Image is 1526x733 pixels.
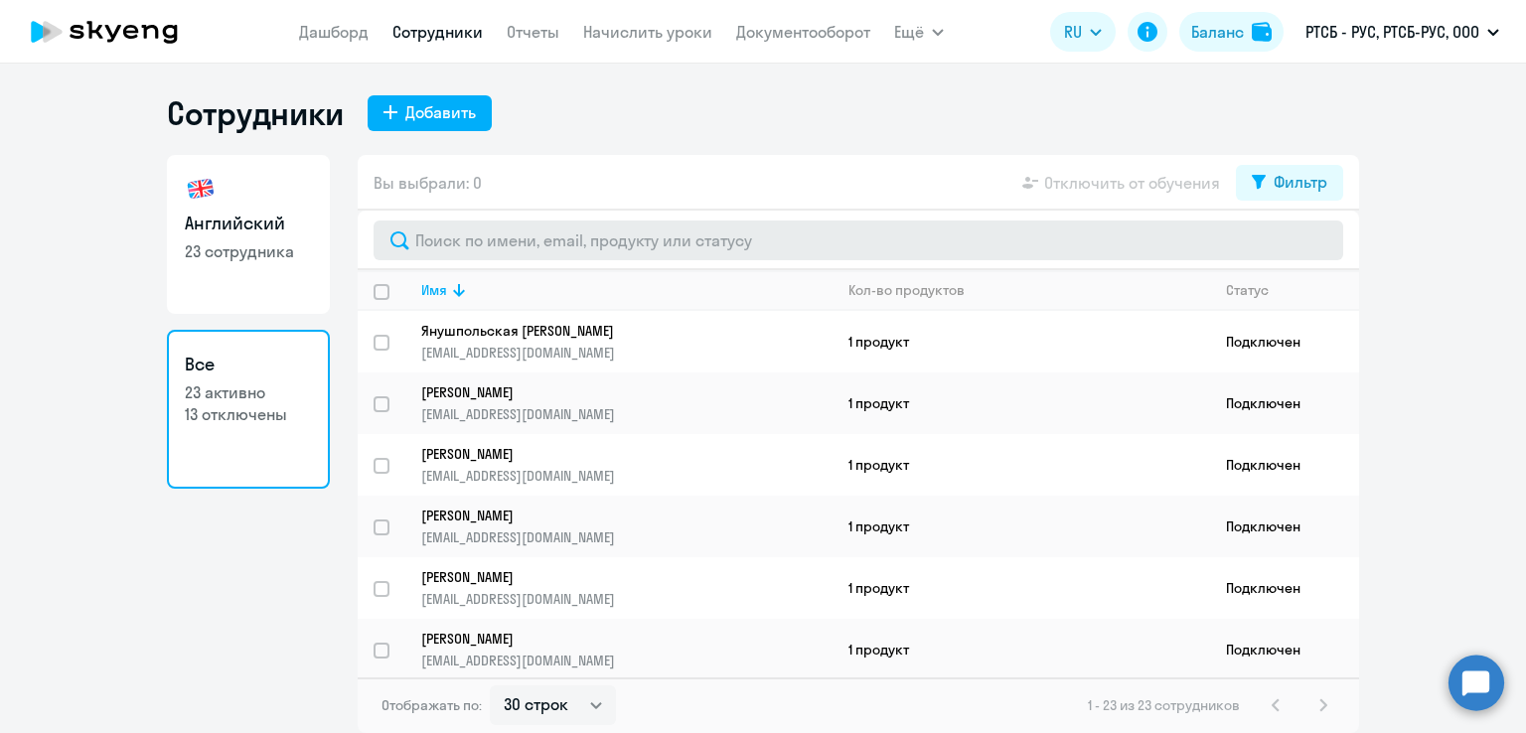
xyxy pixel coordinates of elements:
[1236,165,1343,201] button: Фильтр
[421,568,805,586] p: [PERSON_NAME]
[833,372,1210,434] td: 1 продукт
[421,383,832,423] a: [PERSON_NAME][EMAIL_ADDRESS][DOMAIN_NAME]
[421,344,832,362] p: [EMAIL_ADDRESS][DOMAIN_NAME]
[421,445,805,463] p: [PERSON_NAME]
[185,403,312,425] p: 13 отключены
[583,22,712,42] a: Начислить уроки
[299,22,369,42] a: Дашборд
[1274,170,1327,194] div: Фильтр
[421,281,832,299] div: Имя
[421,467,832,485] p: [EMAIL_ADDRESS][DOMAIN_NAME]
[848,281,965,299] div: Кол-во продуктов
[392,22,483,42] a: Сотрудники
[421,507,805,524] p: [PERSON_NAME]
[1210,372,1359,434] td: Подключен
[1210,557,1359,619] td: Подключен
[1064,20,1082,44] span: RU
[894,12,944,52] button: Ещё
[1226,281,1358,299] div: Статус
[1252,22,1272,42] img: balance
[185,352,312,377] h3: Все
[848,281,1209,299] div: Кол-во продуктов
[1305,20,1479,44] p: РТСБ - РУС, РТСБ-РУС, ООО
[374,171,482,195] span: Вы выбрали: 0
[507,22,559,42] a: Отчеты
[421,568,832,608] a: [PERSON_NAME][EMAIL_ADDRESS][DOMAIN_NAME]
[833,557,1210,619] td: 1 продукт
[1191,20,1244,44] div: Баланс
[1210,619,1359,680] td: Подключен
[421,322,832,362] a: Янушпольская [PERSON_NAME][EMAIL_ADDRESS][DOMAIN_NAME]
[1210,496,1359,557] td: Подключен
[421,383,805,401] p: [PERSON_NAME]
[833,619,1210,680] td: 1 продукт
[374,220,1343,260] input: Поиск по имени, email, продукту или статусу
[421,630,805,648] p: [PERSON_NAME]
[405,100,476,124] div: Добавить
[185,173,217,205] img: english
[167,93,344,133] h1: Сотрудники
[1050,12,1116,52] button: RU
[167,155,330,314] a: Английский23 сотрудника
[833,311,1210,372] td: 1 продукт
[421,445,832,485] a: [PERSON_NAME][EMAIL_ADDRESS][DOMAIN_NAME]
[421,590,832,608] p: [EMAIL_ADDRESS][DOMAIN_NAME]
[1179,12,1284,52] button: Балансbalance
[1210,434,1359,496] td: Подключен
[421,652,832,669] p: [EMAIL_ADDRESS][DOMAIN_NAME]
[185,381,312,403] p: 23 активно
[421,405,832,423] p: [EMAIL_ADDRESS][DOMAIN_NAME]
[185,240,312,262] p: 23 сотрудника
[185,211,312,236] h3: Английский
[381,696,482,714] span: Отображать по:
[1088,696,1240,714] span: 1 - 23 из 23 сотрудников
[421,322,805,340] p: Янушпольская [PERSON_NAME]
[368,95,492,131] button: Добавить
[421,507,832,546] a: [PERSON_NAME][EMAIL_ADDRESS][DOMAIN_NAME]
[736,22,870,42] a: Документооборот
[421,528,832,546] p: [EMAIL_ADDRESS][DOMAIN_NAME]
[421,281,447,299] div: Имя
[894,20,924,44] span: Ещё
[833,496,1210,557] td: 1 продукт
[167,330,330,489] a: Все23 активно13 отключены
[1296,8,1509,56] button: РТСБ - РУС, РТСБ-РУС, ООО
[1226,281,1269,299] div: Статус
[1210,311,1359,372] td: Подключен
[833,434,1210,496] td: 1 продукт
[421,630,832,669] a: [PERSON_NAME][EMAIL_ADDRESS][DOMAIN_NAME]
